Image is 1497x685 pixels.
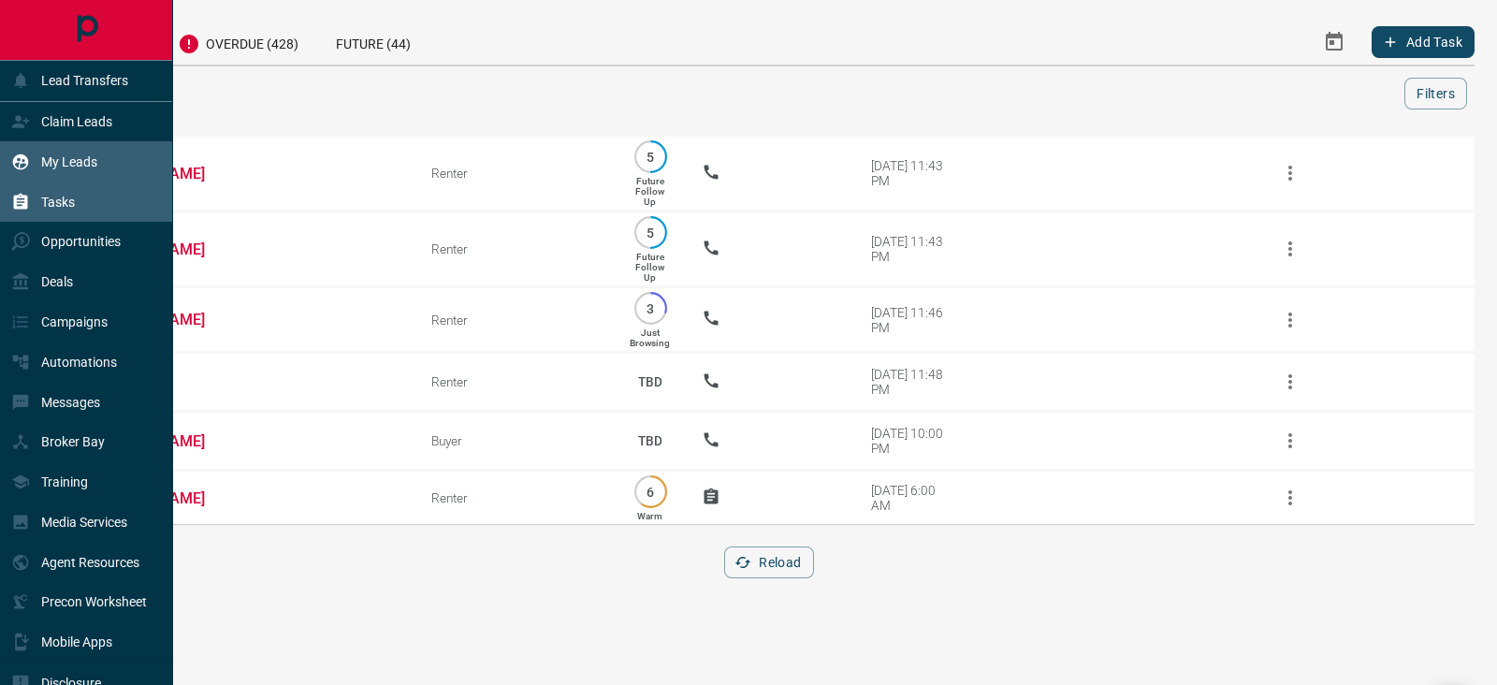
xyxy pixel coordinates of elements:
div: Buyer [431,433,599,448]
p: TBD [627,415,674,466]
div: [DATE] 11:46 PM [871,305,951,335]
div: [DATE] 11:43 PM [871,234,951,264]
p: Future Follow Up [635,252,664,283]
p: 6 [644,485,658,499]
div: Renter [431,374,599,389]
button: Reload [724,547,813,578]
div: Renter [431,166,599,181]
div: [DATE] 10:00 PM [871,426,951,456]
p: Warm [637,511,662,521]
p: 3 [644,301,658,315]
p: 5 [644,226,658,240]
button: Select Date Range [1312,20,1357,65]
button: Filters [1404,78,1467,109]
p: Future Follow Up [635,176,664,207]
div: [DATE] 11:48 PM [871,367,951,397]
div: [DATE] 11:43 PM [871,158,951,188]
div: Future (44) [317,19,429,65]
div: Renter [431,241,599,256]
div: [DATE] 6:00 AM [871,483,951,513]
p: 5 [644,150,658,164]
div: Overdue (428) [159,19,317,65]
p: TBD [627,357,674,407]
p: Just Browsing [630,328,670,348]
div: Renter [431,313,599,328]
div: Renter [431,490,599,505]
button: Add Task [1372,26,1475,58]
